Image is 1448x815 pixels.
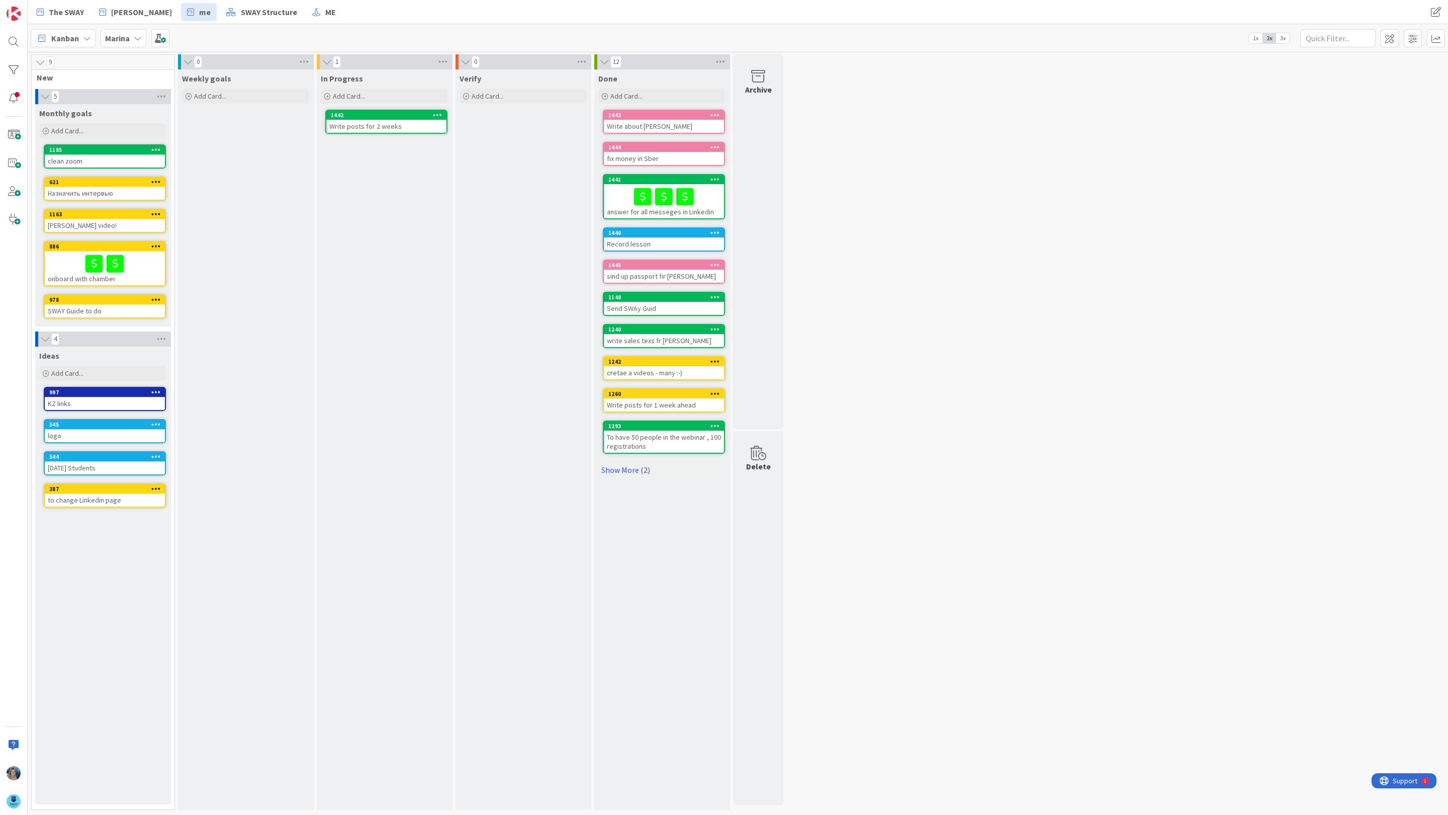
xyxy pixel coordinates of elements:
[604,228,724,251] div: 1440Record lesson
[603,356,725,380] a: 1242cretae a videos - many :-)
[44,177,166,201] a: 621Назначить интервью
[608,326,724,333] div: 1240
[321,73,363,84] span: In Progress
[604,111,724,120] div: 1443
[44,451,166,475] a: 544[DATE] Students
[604,184,724,218] div: answer for all messeges in Linkedin
[326,111,446,133] div: 1442Write posts for 2 weeks
[44,294,166,318] a: 978SWAY Guide to do
[604,334,724,347] div: write sales texs fr [PERSON_NAME]
[604,120,724,133] div: Write about [PERSON_NAME]
[604,398,724,412] div: Write posts for 1 week ahead
[51,32,79,44] span: Kanban
[39,108,92,118] span: Monthly goals
[45,397,165,410] div: KZ links
[45,388,165,397] div: 997
[325,6,336,18] span: ME
[604,261,724,270] div: 1445
[181,3,217,21] a: me
[604,366,724,379] div: cretae a videos - many :-)
[220,3,303,21] a: SWAY Structure
[7,766,21,780] img: MA
[604,302,724,315] div: Send SWAy Guid
[45,251,165,285] div: onboard with chamber
[7,7,21,21] img: Visit kanbanzone.com
[306,3,342,21] a: ME
[1276,33,1290,43] span: 3x
[608,358,724,365] div: 1242
[608,390,724,397] div: 1260
[460,73,481,84] span: Verify
[111,6,172,18] span: [PERSON_NAME]
[472,56,480,68] span: 0
[326,120,446,133] div: Write posts for 2 weeks
[608,294,724,301] div: 1140
[21,2,46,14] span: Support
[604,261,724,283] div: 1445sind up passport fir [PERSON_NAME]
[604,111,724,133] div: 1443Write about [PERSON_NAME]
[604,431,724,453] div: To have 50 people in the webinar , 100 registrations
[45,388,165,410] div: 997KZ links
[182,73,231,84] span: Weekly goals
[44,241,166,286] a: 886onboard with chamber
[51,126,83,135] span: Add Card...
[31,3,90,21] a: The SWAY
[598,462,725,478] a: Show More (2)
[45,210,165,219] div: 1163
[49,485,165,493] div: 387
[1249,33,1262,43] span: 1x
[604,270,724,283] div: sind up passport fir [PERSON_NAME]
[608,262,724,269] div: 1445
[333,56,341,68] span: 1
[604,357,724,379] div: 1242cretae a videos - many :-)
[241,6,297,18] span: SWAY Structure
[45,484,165,494] div: 387
[603,174,725,219] a: 1441answer for all messeges in Linkedin
[45,452,165,461] div: 544
[603,142,725,166] a: 1444fix money in Sber
[603,421,725,454] a: 1293To have 50 people in the webinar , 100 registrations
[49,421,165,428] div: 545
[37,72,162,83] span: New
[49,146,165,153] div: 1185
[608,423,724,430] div: 1293
[45,304,165,317] div: SWAY Guide to do
[45,461,165,474] div: [DATE] Students
[49,211,165,218] div: 1163
[608,144,724,151] div: 1444
[604,422,724,453] div: 1293To have 50 people in the webinar , 100 registrations
[46,56,54,68] span: 9
[472,92,504,101] span: Add Card...
[608,176,724,183] div: 1441
[604,325,724,347] div: 1240write sales texs fr [PERSON_NAME]
[603,388,725,413] a: 1260Write posts for 1 week ahead
[608,229,724,236] div: 1440
[603,110,725,134] a: 1443Write about [PERSON_NAME]
[49,179,165,186] div: 621
[45,210,165,232] div: 1163[PERSON_NAME] video!
[604,357,724,366] div: 1242
[93,3,178,21] a: [PERSON_NAME]
[44,209,166,233] a: 1163[PERSON_NAME] video!
[44,387,166,411] a: 997KZ links
[604,152,724,165] div: fix money in Sber
[51,91,59,103] span: 5
[45,145,165,154] div: 1185
[604,389,724,412] div: 1260Write posts for 1 week ahead
[604,422,724,431] div: 1293
[44,144,166,169] a: 1185clean zoom
[604,228,724,237] div: 1440
[194,92,226,101] span: Add Card...
[603,292,725,316] a: 1140Send SWAy Guid
[333,92,365,101] span: Add Card...
[326,111,446,120] div: 1442
[610,56,621,68] span: 12
[604,143,724,152] div: 1444
[45,295,165,304] div: 978
[44,483,166,508] a: 387to change Linkedin page
[604,143,724,165] div: 1444fix money in Sber
[604,175,724,218] div: 1441answer for all messeges in Linkedin
[608,112,724,119] div: 1443
[51,369,83,378] span: Add Card...
[746,460,771,472] div: Delete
